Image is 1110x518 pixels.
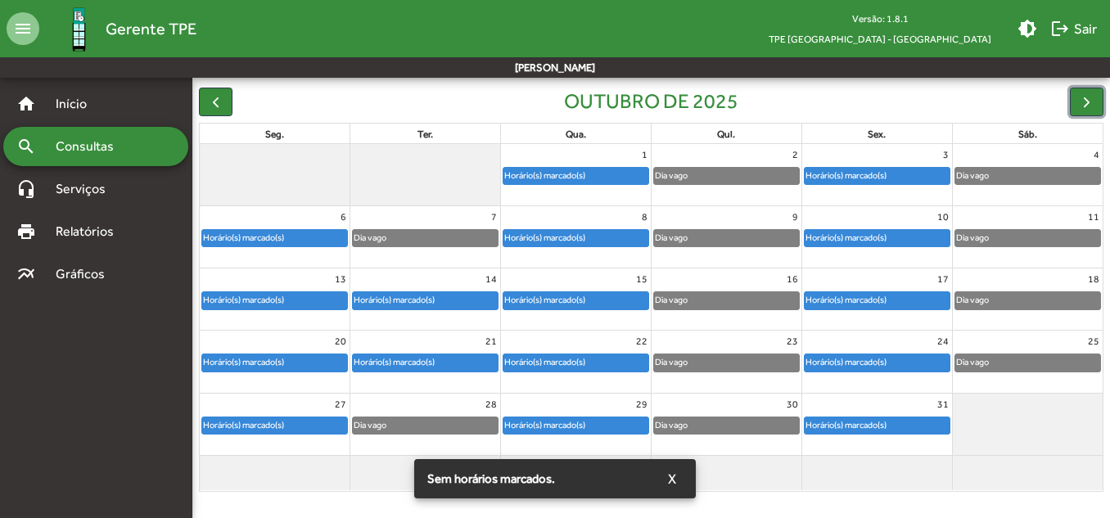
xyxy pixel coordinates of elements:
[350,206,501,268] td: 7 de outubro de 2025
[200,268,350,331] td: 13 de outubro de 2025
[564,89,738,114] h2: outubro de 2025
[353,417,387,433] div: Dia vago
[801,331,952,393] td: 24 de outubro de 2025
[503,230,586,245] div: Horário(s) marcado(s)
[805,417,887,433] div: Horário(s) marcado(s)
[654,354,688,370] div: Dia vago
[783,268,801,290] a: 16 de outubro de 2025
[654,417,688,433] div: Dia vago
[668,464,676,493] span: X
[332,394,350,415] a: 27 de outubro de 2025
[805,230,887,245] div: Horário(s) marcado(s)
[503,292,586,308] div: Horário(s) marcado(s)
[332,268,350,290] a: 13 de outubro de 2025
[1050,14,1097,43] span: Sair
[332,331,350,352] a: 20 de outubro de 2025
[1018,19,1037,38] mat-icon: brightness_medium
[654,230,688,245] div: Dia vago
[934,268,952,290] a: 17 de outubro de 2025
[714,125,738,143] a: quinta-feira
[200,206,350,268] td: 6 de outubro de 2025
[488,206,500,227] a: 7 de outubro de 2025
[801,268,952,331] td: 17 de outubro de 2025
[482,394,500,415] a: 28 de outubro de 2025
[651,268,801,331] td: 16 de outubro de 2025
[633,331,651,352] a: 22 de outubro de 2025
[503,417,586,433] div: Horário(s) marcado(s)
[200,393,350,455] td: 27 de outubro de 2025
[202,417,285,433] div: Horário(s) marcado(s)
[955,168,990,183] div: Dia vago
[1050,19,1070,38] mat-icon: logout
[955,230,990,245] div: Dia vago
[501,206,652,268] td: 8 de outubro de 2025
[501,393,652,455] td: 29 de outubro de 2025
[562,125,589,143] a: quarta-feira
[202,230,285,245] div: Horário(s) marcado(s)
[756,29,1004,49] span: TPE [GEOGRAPHIC_DATA] - [GEOGRAPHIC_DATA]
[940,144,952,165] a: 3 de outubro de 2025
[52,2,106,56] img: Logo
[783,331,801,352] a: 23 de outubro de 2025
[789,206,801,227] a: 9 de outubro de 2025
[864,125,889,143] a: sexta-feira
[46,222,135,241] span: Relatórios
[934,206,952,227] a: 10 de outubro de 2025
[789,144,801,165] a: 2 de outubro de 2025
[16,179,36,199] mat-icon: headset_mic
[337,206,350,227] a: 6 de outubro de 2025
[952,268,1103,331] td: 18 de outubro de 2025
[39,2,196,56] a: Gerente TPE
[783,394,801,415] a: 30 de outubro de 2025
[934,394,952,415] a: 31 de outubro de 2025
[350,331,501,393] td: 21 de outubro de 2025
[46,179,128,199] span: Serviços
[955,292,990,308] div: Dia vago
[651,144,801,206] td: 2 de outubro de 2025
[427,471,555,487] span: Sem horários marcados.
[633,394,651,415] a: 29 de outubro de 2025
[654,168,688,183] div: Dia vago
[651,206,801,268] td: 9 de outubro de 2025
[638,206,651,227] a: 8 de outubro de 2025
[262,125,287,143] a: segunda-feira
[1090,144,1103,165] a: 4 de outubro de 2025
[633,268,651,290] a: 15 de outubro de 2025
[651,393,801,455] td: 30 de outubro de 2025
[756,8,1004,29] div: Versão: 1.8.1
[801,393,952,455] td: 31 de outubro de 2025
[46,94,111,114] span: Início
[16,137,36,156] mat-icon: search
[801,206,952,268] td: 10 de outubro de 2025
[353,230,387,245] div: Dia vago
[16,94,36,114] mat-icon: home
[952,331,1103,393] td: 25 de outubro de 2025
[353,292,435,308] div: Horário(s) marcado(s)
[16,264,36,284] mat-icon: multiline_chart
[106,16,196,42] span: Gerente TPE
[934,331,952,352] a: 24 de outubro de 2025
[503,354,586,370] div: Horário(s) marcado(s)
[651,331,801,393] td: 23 de outubro de 2025
[655,464,689,493] button: X
[350,393,501,455] td: 28 de outubro de 2025
[952,144,1103,206] td: 4 de outubro de 2025
[1085,206,1103,227] a: 11 de outubro de 2025
[1085,331,1103,352] a: 25 de outubro de 2025
[482,268,500,290] a: 14 de outubro de 2025
[952,206,1103,268] td: 11 de outubro de 2025
[7,12,39,45] mat-icon: menu
[46,264,127,284] span: Gráficos
[955,354,990,370] div: Dia vago
[638,144,651,165] a: 1 de outubro de 2025
[1044,14,1103,43] button: Sair
[200,331,350,393] td: 20 de outubro de 2025
[350,268,501,331] td: 14 de outubro de 2025
[801,144,952,206] td: 3 de outubro de 2025
[805,292,887,308] div: Horário(s) marcado(s)
[501,144,652,206] td: 1 de outubro de 2025
[202,292,285,308] div: Horário(s) marcado(s)
[46,137,135,156] span: Consultas
[805,354,887,370] div: Horário(s) marcado(s)
[482,331,500,352] a: 21 de outubro de 2025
